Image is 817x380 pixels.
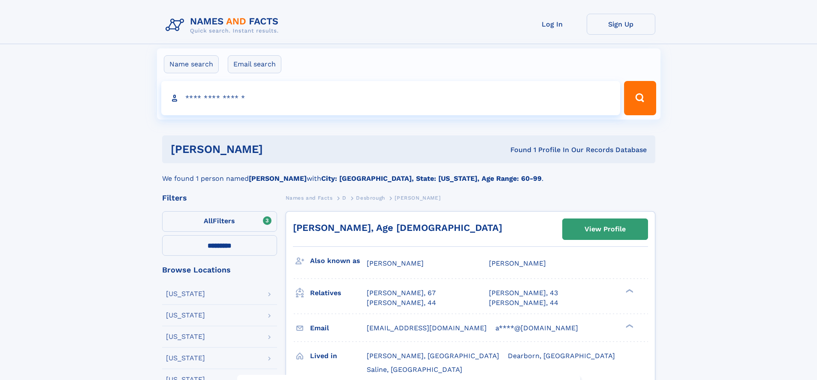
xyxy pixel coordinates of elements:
[356,195,385,201] span: Desbrough
[367,365,462,374] span: Saline, [GEOGRAPHIC_DATA]
[171,144,387,155] h1: [PERSON_NAME]
[164,55,219,73] label: Name search
[587,14,655,35] a: Sign Up
[310,286,367,300] h3: Relatives
[293,222,502,233] a: [PERSON_NAME], Age [DEMOGRAPHIC_DATA]
[162,163,655,184] div: We found 1 person named with .
[342,195,347,201] span: D
[204,217,213,225] span: All
[624,323,634,329] div: ❯
[342,192,347,203] a: D
[508,352,615,360] span: Dearborn, [GEOGRAPHIC_DATA]
[162,266,277,274] div: Browse Locations
[356,192,385,203] a: Desbrough
[166,312,205,319] div: [US_STATE]
[161,81,621,115] input: search input
[367,259,424,267] span: [PERSON_NAME]
[624,81,656,115] button: Search Button
[489,259,546,267] span: [PERSON_NAME]
[624,288,634,294] div: ❯
[367,288,436,298] a: [PERSON_NAME], 67
[286,192,333,203] a: Names and Facts
[162,211,277,232] label: Filters
[367,324,487,332] span: [EMAIL_ADDRESS][DOMAIN_NAME]
[489,288,558,298] a: [PERSON_NAME], 43
[518,14,587,35] a: Log In
[162,14,286,37] img: Logo Names and Facts
[228,55,281,73] label: Email search
[367,352,499,360] span: [PERSON_NAME], [GEOGRAPHIC_DATA]
[386,145,647,155] div: Found 1 Profile In Our Records Database
[585,219,626,239] div: View Profile
[489,298,558,308] a: [PERSON_NAME], 44
[249,174,307,183] b: [PERSON_NAME]
[166,333,205,340] div: [US_STATE]
[310,321,367,335] h3: Email
[563,219,648,239] a: View Profile
[310,349,367,363] h3: Lived in
[367,298,436,308] a: [PERSON_NAME], 44
[395,195,440,201] span: [PERSON_NAME]
[166,355,205,362] div: [US_STATE]
[321,174,542,183] b: City: [GEOGRAPHIC_DATA], State: [US_STATE], Age Range: 60-99
[310,254,367,268] h3: Also known as
[166,290,205,297] div: [US_STATE]
[162,194,277,202] div: Filters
